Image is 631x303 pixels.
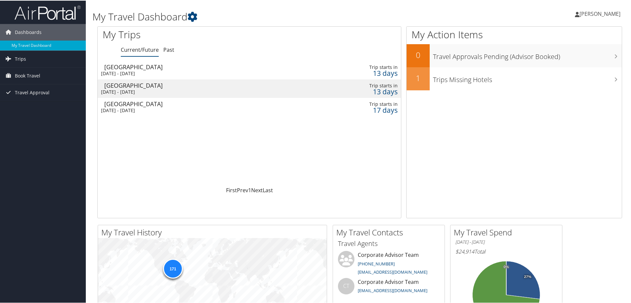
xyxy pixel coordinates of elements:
[358,268,427,274] a: [EMAIL_ADDRESS][DOMAIN_NAME]
[237,186,248,193] a: Prev
[104,63,296,69] div: [GEOGRAPHIC_DATA]
[101,226,327,237] h2: My Travel History
[226,186,237,193] a: First
[15,23,42,40] span: Dashboards
[15,50,26,67] span: Trips
[455,247,474,255] span: $24,914
[163,45,174,53] a: Past
[332,82,398,88] div: Trip starts in
[251,186,263,193] a: Next
[524,274,531,278] tspan: 27%
[338,277,354,294] div: CT
[433,71,622,84] h3: Trips Missing Hotels
[248,186,251,193] a: 1
[335,277,443,299] li: Corporate Advisor Team
[103,27,270,41] h1: My Trips
[263,186,273,193] a: Last
[454,226,562,237] h2: My Travel Spend
[332,88,398,94] div: 13 days
[338,238,440,248] h3: Travel Agents
[455,247,557,255] h6: Total
[163,258,183,278] div: 171
[15,4,81,20] img: airportal-logo.png
[332,101,398,106] div: Trip starts in
[407,67,622,90] a: 1Trips Missing Hotels
[455,238,557,245] h6: [DATE] - [DATE]
[104,82,296,88] div: [GEOGRAPHIC_DATA]
[580,10,620,17] span: [PERSON_NAME]
[433,48,622,61] h3: Travel Approvals Pending (Advisor Booked)
[407,72,430,83] h2: 1
[104,100,296,106] div: [GEOGRAPHIC_DATA]
[332,106,398,112] div: 17 days
[407,27,622,41] h1: My Action Items
[358,260,395,266] a: [PHONE_NUMBER]
[15,67,40,83] span: Book Travel
[92,9,449,23] h1: My Travel Dashboard
[407,49,430,60] h2: 0
[407,44,622,67] a: 0Travel Approvals Pending (Advisor Booked)
[332,70,398,76] div: 13 days
[101,88,293,94] div: [DATE] - [DATE]
[504,264,509,268] tspan: 0%
[335,250,443,277] li: Corporate Advisor Team
[575,3,627,23] a: [PERSON_NAME]
[101,107,293,113] div: [DATE] - [DATE]
[121,45,159,53] a: Current/Future
[101,70,293,76] div: [DATE] - [DATE]
[358,287,427,293] a: [EMAIL_ADDRESS][DOMAIN_NAME]
[332,64,398,70] div: Trip starts in
[15,84,50,100] span: Travel Approval
[336,226,445,237] h2: My Travel Contacts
